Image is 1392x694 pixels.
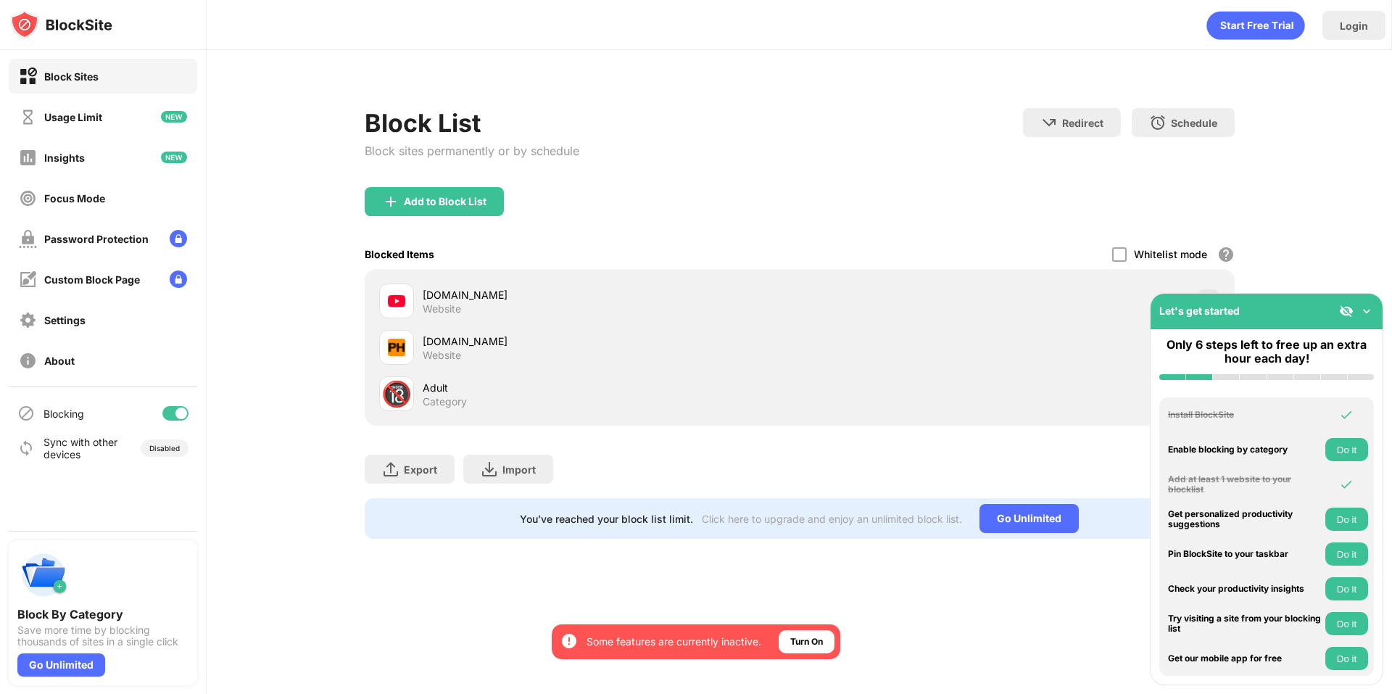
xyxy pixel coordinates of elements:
[1168,509,1322,530] div: Get personalized productivity suggestions
[44,111,102,123] div: Usage Limit
[17,405,35,422] img: blocking-icon.svg
[19,67,37,86] img: block-on.svg
[149,444,180,453] div: Disabled
[161,111,187,123] img: new-icon.svg
[170,270,187,288] img: lock-menu.svg
[979,504,1079,533] div: Go Unlimited
[1168,584,1322,594] div: Check your productivity insights
[1359,304,1374,318] img: omni-setup-toggle.svg
[1159,305,1240,317] div: Let's get started
[1325,647,1368,670] button: Do it
[1168,614,1322,635] div: Try visiting a site from your blocking list
[520,513,693,525] div: You’ve reached your block list limit.
[388,339,405,356] img: favicons
[44,355,75,367] div: About
[17,624,188,648] div: Save more time by blocking thousands of sites in a single click
[1159,338,1374,365] div: Only 6 steps left to free up an extra hour each day!
[43,408,84,420] div: Blocking
[19,352,37,370] img: about-off.svg
[423,395,467,408] div: Category
[19,108,37,126] img: time-usage-off.svg
[1339,408,1354,422] img: omni-check.svg
[423,287,800,302] div: [DOMAIN_NAME]
[1325,438,1368,461] button: Do it
[388,292,405,310] img: favicons
[44,70,99,83] div: Block Sites
[1325,542,1368,566] button: Do it
[1339,304,1354,318] img: eye-not-visible.svg
[1134,248,1207,260] div: Whitelist mode
[44,192,105,205] div: Focus Mode
[560,632,578,650] img: error-circle-white.svg
[502,463,536,476] div: Import
[423,302,461,315] div: Website
[44,233,149,245] div: Password Protection
[1062,117,1103,129] div: Redirect
[365,144,579,158] div: Block sites permanently or by schedule
[381,379,412,409] div: 🔞
[17,549,70,601] img: push-categories.svg
[17,653,105,677] div: Go Unlimited
[423,349,461,362] div: Website
[365,248,434,260] div: Blocked Items
[404,463,437,476] div: Export
[1168,653,1322,664] div: Get our mobile app for free
[1168,549,1322,559] div: Pin BlockSite to your taskbar
[1168,410,1322,420] div: Install BlockSite
[1339,477,1354,492] img: omni-check.svg
[17,439,35,457] img: sync-icon.svg
[1340,20,1368,32] div: Login
[423,380,800,395] div: Adult
[587,635,761,649] div: Some features are currently inactive.
[1168,445,1322,455] div: Enable blocking by category
[19,311,37,329] img: settings-off.svg
[1168,474,1322,495] div: Add at least 1 website to your blocklist
[1206,11,1305,40] div: animation
[790,635,823,649] div: Turn On
[44,152,85,164] div: Insights
[10,10,112,39] img: logo-blocksite.svg
[423,334,800,349] div: [DOMAIN_NAME]
[1325,508,1368,531] button: Do it
[161,152,187,163] img: new-icon.svg
[44,314,86,326] div: Settings
[1171,117,1217,129] div: Schedule
[170,230,187,247] img: lock-menu.svg
[44,273,140,286] div: Custom Block Page
[19,149,37,167] img: insights-off.svg
[1325,577,1368,600] button: Do it
[365,108,579,138] div: Block List
[17,607,188,621] div: Block By Category
[702,513,962,525] div: Click here to upgrade and enjoy an unlimited block list.
[43,436,118,460] div: Sync with other devices
[1325,612,1368,635] button: Do it
[19,189,37,207] img: focus-off.svg
[19,270,37,289] img: customize-block-page-off.svg
[19,230,37,248] img: password-protection-off.svg
[404,196,486,207] div: Add to Block List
